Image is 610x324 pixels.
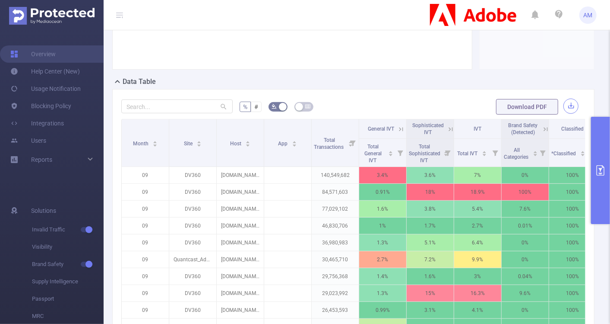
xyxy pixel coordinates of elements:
p: 3% [454,268,501,285]
p: 5.1% [407,234,454,251]
p: DV360 [169,218,216,234]
i: icon: caret-down [197,143,202,146]
i: Filter menu [442,139,454,167]
i: icon: caret-up [482,150,487,152]
p: 09 [122,285,169,302]
p: 6.4% [454,234,501,251]
a: Help Center (New) [10,63,80,80]
span: Total General IVT [365,144,382,164]
p: 09 [122,251,169,268]
i: Filter menu [537,139,549,167]
a: Blocking Policy [10,97,71,115]
p: 09 [122,184,169,200]
p: 30,465,710 [312,251,359,268]
span: Brand Safety [32,256,104,273]
p: 09 [122,268,169,285]
div: Sort [580,150,585,155]
span: Site [184,141,194,147]
p: 15% [407,285,454,302]
a: Users [10,132,46,149]
span: Passport [32,290,104,308]
p: 0.01% [502,218,549,234]
p: DV360 [169,268,216,285]
p: Quantcast_AdobeDyn [169,251,216,268]
i: icon: caret-up [292,140,297,142]
p: DV360 [169,201,216,217]
p: 3.6% [407,167,454,183]
p: 1.7% [407,218,454,234]
p: 29,756,368 [312,268,359,285]
p: [DOMAIN_NAME] [217,302,264,318]
p: [DOMAIN_NAME] [217,184,264,200]
p: 100% [549,234,596,251]
p: [DOMAIN_NAME] [217,268,264,285]
span: Total IVT [458,151,479,157]
p: 9.6% [502,285,549,302]
span: Total Sophisticated IVT [409,144,440,164]
i: icon: bg-colors [272,104,277,109]
div: Sort [388,150,393,155]
span: AM [584,6,593,24]
p: 4.1% [454,302,501,318]
p: 100% [549,184,596,200]
p: 100% [549,285,596,302]
p: 1.3% [359,285,406,302]
p: 100% [549,218,596,234]
p: 9.9% [454,251,501,268]
p: 46,830,706 [312,218,359,234]
i: icon: caret-down [246,143,250,146]
p: 77,029,102 [312,201,359,217]
p: 1% [359,218,406,234]
p: 100% [502,184,549,200]
p: 2.7% [359,251,406,268]
p: 1.6% [359,201,406,217]
p: 09 [122,302,169,318]
p: 29,023,992 [312,285,359,302]
p: [DOMAIN_NAME] [217,234,264,251]
p: 100% [549,201,596,217]
i: icon: caret-down [292,143,297,146]
p: DV360 [169,234,216,251]
p: 36,980,983 [312,234,359,251]
i: icon: caret-down [482,153,487,155]
i: Filter menu [489,139,501,167]
a: Integrations [10,115,64,132]
button: Download PDF [496,99,558,115]
i: icon: caret-up [389,150,393,152]
p: DV360 [169,167,216,183]
p: 5.4% [454,201,501,217]
span: # [254,103,258,110]
i: Filter menu [394,139,406,167]
div: Sort [482,150,487,155]
a: Reports [31,151,52,168]
i: icon: caret-up [197,140,202,142]
div: Sort [196,140,202,145]
div: Sort [152,140,158,145]
input: Search... [121,99,233,113]
p: 18.9% [454,184,501,200]
p: 2.7% [454,218,501,234]
span: Invalid Traffic [32,221,104,238]
p: 100% [549,268,596,285]
span: Brand Safety (Detected) [509,122,538,135]
p: 0% [502,302,549,318]
p: 16.3% [454,285,501,302]
p: 1.4% [359,268,406,285]
span: All Categories [504,147,530,160]
span: Total Transactions [314,137,345,150]
i: icon: caret-down [580,153,585,155]
p: 140,549,682 [312,167,359,183]
span: Solutions [31,202,56,219]
p: 09 [122,234,169,251]
p: 09 [122,167,169,183]
a: Usage Notification [10,80,81,97]
p: DV360 [169,184,216,200]
div: Sort [292,140,297,145]
span: Classified [562,126,584,132]
span: App [278,141,289,147]
p: 3.1% [407,302,454,318]
i: icon: caret-up [153,140,158,142]
p: 1.6% [407,268,454,285]
p: 0.04% [502,268,549,285]
p: [DOMAIN_NAME] [217,201,264,217]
